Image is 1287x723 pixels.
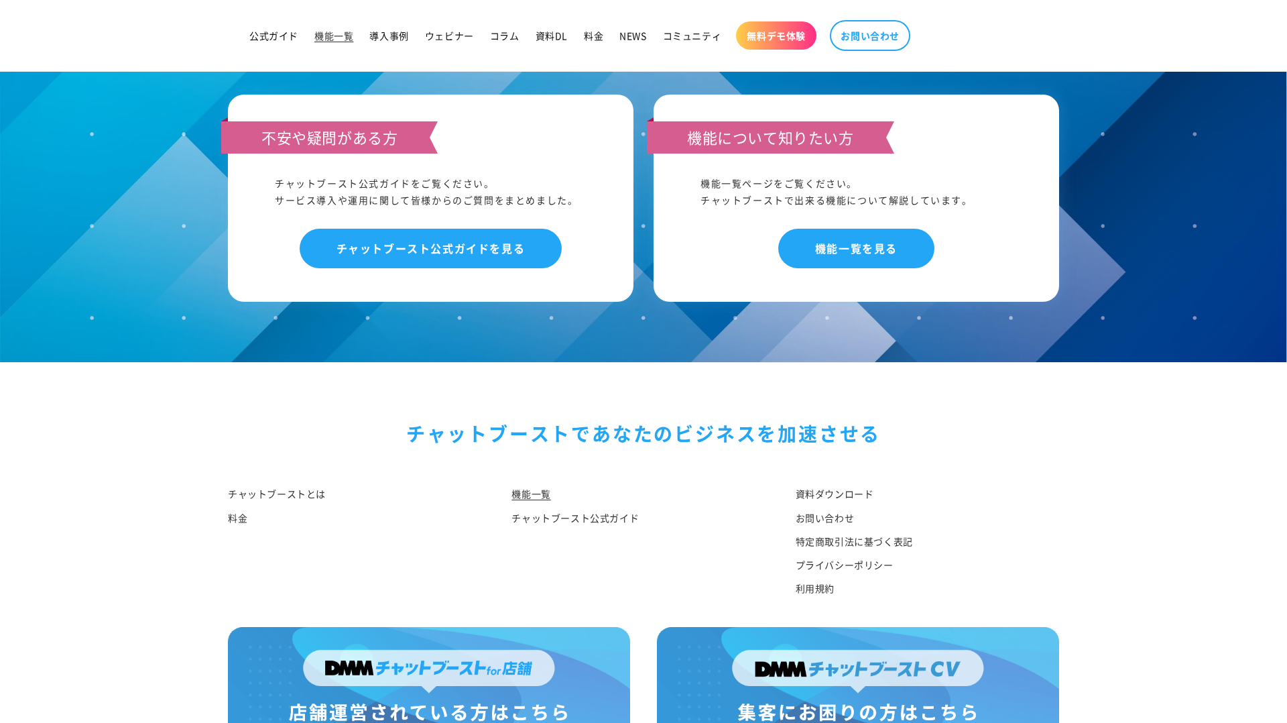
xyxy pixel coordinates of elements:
[796,577,835,600] a: 利用規約
[221,121,438,154] h3: 不安や疑問がある方
[300,229,562,268] a: チャットブースト公式ガイドを見る
[361,21,416,50] a: 導入事例
[778,229,934,268] a: 機能一覧を見る
[796,486,874,506] a: 資料ダウンロード
[228,416,1059,450] div: チャットブーストで あなたのビジネスを加速させる
[736,21,816,50] a: 無料デモ体験
[511,486,550,506] a: 機能一覧
[490,30,519,42] span: コラム
[314,30,353,42] span: 機能一覧
[536,30,568,42] span: 資料DL
[511,506,639,530] a: チャットブースト公式ガイド
[425,30,474,42] span: ウェビナー
[796,506,855,530] a: お問い合わせ
[306,21,361,50] a: 機能一覧
[796,553,894,577] a: プライバシーポリシー
[417,21,482,50] a: ウェビナー
[619,30,646,42] span: NEWS
[611,21,654,50] a: NEWS
[369,30,408,42] span: 導入事例
[576,21,611,50] a: 料金
[528,21,576,50] a: 資料DL
[584,30,603,42] span: 料金
[655,21,730,50] a: コミュニティ
[700,175,1012,209] div: 機能一覧ページをご覧ください。 チャットブーストで出来る機能について解説しています。
[228,506,247,530] a: 料金
[830,20,910,51] a: お問い合わせ
[663,30,722,42] span: コミュニティ
[796,530,913,553] a: 特定商取引法に基づく表記
[228,486,326,506] a: チャットブーストとは
[241,21,306,50] a: 公式ガイド
[841,30,900,42] span: お問い合わせ
[647,121,894,154] h3: 機能について知りたい方
[249,30,298,42] span: 公式ガイド
[747,30,806,42] span: 無料デモ体験
[482,21,528,50] a: コラム
[275,175,587,209] div: チャットブースト公式ガイドをご覧ください。 サービス導入や運用に関して皆様からのご質問をまとめました。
